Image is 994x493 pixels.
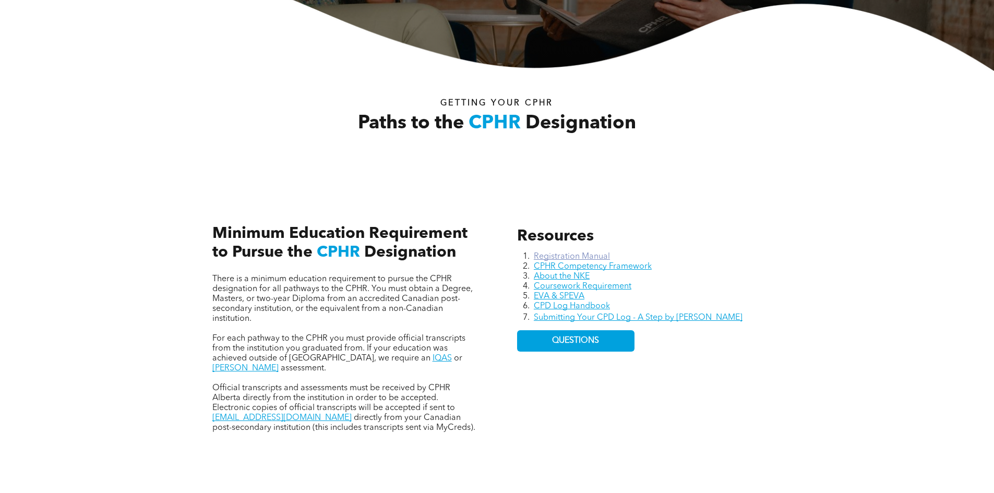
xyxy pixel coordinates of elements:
span: CPHR [469,114,521,133]
span: Official transcripts and assessments must be received by CPHR Alberta directly from the instituti... [212,384,455,412]
span: Designation [364,245,456,260]
a: QUESTIONS [517,330,634,352]
span: Resources [517,229,594,244]
span: For each pathway to the CPHR you must provide official transcripts from the institution you gradu... [212,334,465,363]
span: Designation [525,114,636,133]
a: Coursework Requirement [534,282,631,291]
span: assessment. [281,364,326,372]
a: CPD Log Handbook [534,302,610,310]
span: QUESTIONS [552,336,599,346]
a: [EMAIL_ADDRESS][DOMAIN_NAME] [212,414,352,422]
a: Registration Manual [534,252,610,261]
a: CPHR Competency Framework [534,262,652,271]
a: About the NKE [534,272,590,281]
span: Minimum Education Requirement to Pursue the [212,226,468,260]
span: or [454,354,462,363]
span: CPHR [317,245,360,260]
span: Getting your Cphr [440,99,553,107]
span: There is a minimum education requirement to pursue the CPHR designation for all pathways to the C... [212,275,473,323]
a: [PERSON_NAME] [212,364,279,372]
a: EVA & SPEVA [534,292,584,300]
span: Paths to the [358,114,464,133]
a: IQAS [433,354,452,363]
a: Submitting Your CPD Log - A Step by [PERSON_NAME] [534,314,742,322]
